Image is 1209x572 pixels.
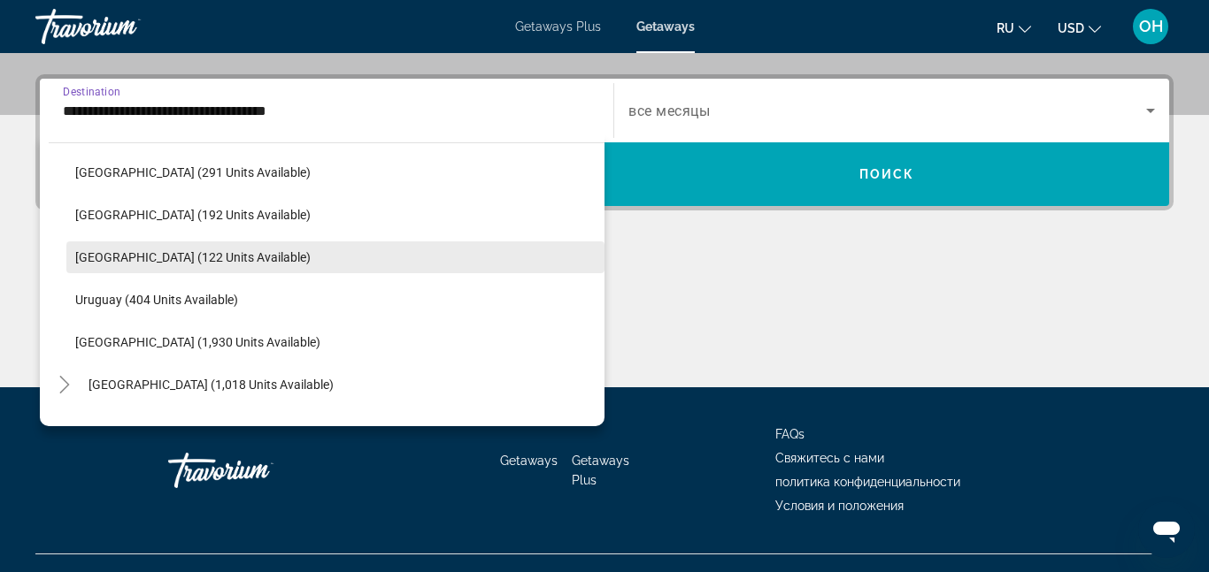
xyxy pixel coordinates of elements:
a: Getaways Plus [572,454,629,487]
button: Uruguay (404 units available) [66,284,604,316]
a: Условия и положения [775,499,904,513]
a: Travorium [35,4,212,50]
span: ru [997,21,1014,35]
button: [GEOGRAPHIC_DATA] (1,018 units available) [80,369,604,400]
span: [GEOGRAPHIC_DATA] (291 units available) [75,165,311,179]
span: Поиск [859,167,915,181]
span: Destination [63,85,120,97]
button: Поиск [604,142,1169,206]
button: Toggle Central America (1,018 units available) [49,370,80,400]
button: [GEOGRAPHIC_DATA] (291 units available) [66,156,604,188]
span: USD [1058,21,1084,35]
button: [GEOGRAPHIC_DATA] (9,538 units available) [66,114,604,146]
span: [GEOGRAPHIC_DATA] (1,930 units available) [75,335,320,349]
span: Uruguay (404 units available) [75,293,238,307]
span: [GEOGRAPHIC_DATA] (1,018 units available) [89,378,334,392]
span: [GEOGRAPHIC_DATA] (122 units available) [75,250,311,264]
a: Travorium [168,444,345,497]
span: [GEOGRAPHIC_DATA] (192 units available) [75,208,311,222]
a: политика конфиденциальности [775,475,960,489]
a: Getaways Plus [515,19,601,34]
button: [GEOGRAPHIC_DATA] (192 units available) [66,199,604,231]
a: Getaways [500,454,558,468]
button: User Menu [1128,8,1174,45]
button: Change language [997,15,1031,41]
div: Search widget [40,79,1169,206]
button: Change currency [1058,15,1101,41]
button: [GEOGRAPHIC_DATA] (1,930 units available) [66,326,604,358]
button: Asia (10,170 units available) [80,411,604,443]
span: все месяцы [628,103,710,119]
span: OH [1139,18,1163,35]
button: [GEOGRAPHIC_DATA] (122 units available) [66,241,604,273]
iframe: Кнопка запуска окна обмена сообщениями [1138,501,1195,558]
a: Getaways [636,19,695,34]
a: Свяжитесь с нами [775,451,884,465]
a: FAQs [775,427,805,441]
button: Toggle Asia (10,170 units available) [49,412,80,443]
